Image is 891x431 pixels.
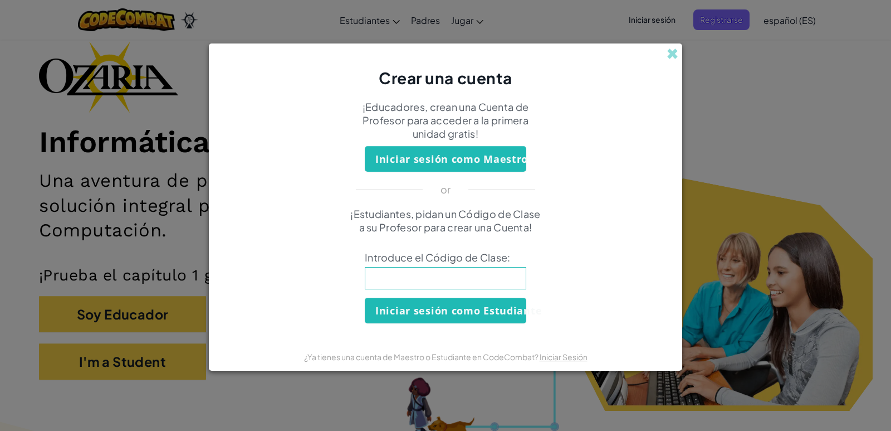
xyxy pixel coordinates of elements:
[348,207,543,234] p: ¡Estudiantes, pidan un Código de Clase a su Profesor para crear una Cuenta!
[540,352,588,362] a: Iniciar Sesión
[365,251,526,264] span: Introduce el Código de Clase:
[365,298,526,323] button: Iniciar sesión como Estudiante
[440,183,451,196] p: or
[304,352,540,362] span: ¿Ya tienes una cuenta de Maestro o Estudiante en CodeCombat?
[365,146,526,172] button: Iniciar sesión como Maestro
[379,68,512,88] span: Crear una cuenta
[348,100,543,141] p: ¡Educadores, crean una Cuenta de Profesor para acceder a la primera unidad gratis!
